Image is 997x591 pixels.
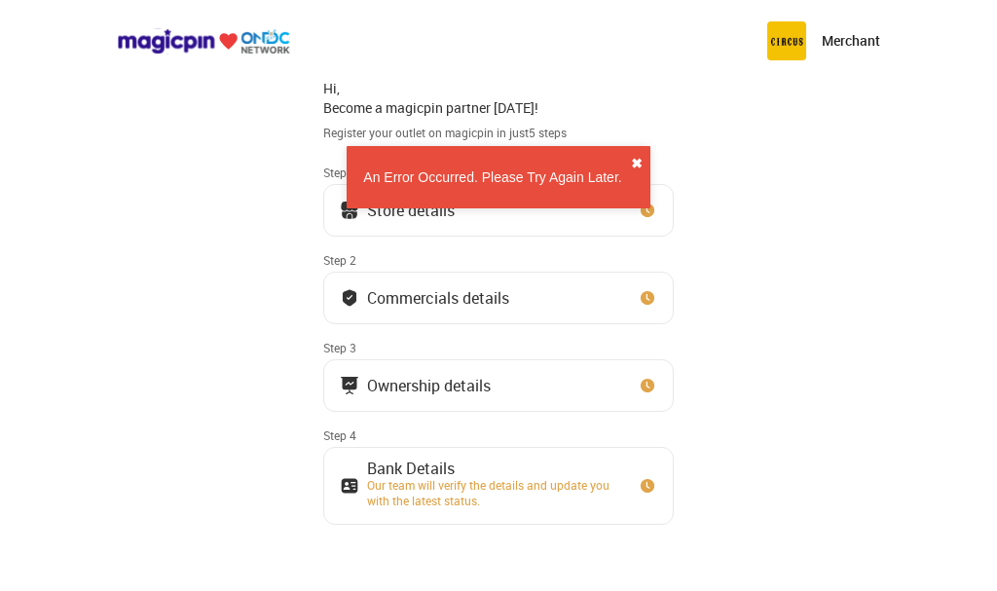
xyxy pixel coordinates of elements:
img: ownership_icon.37569ceb.svg [340,476,359,496]
div: Step 2 [323,252,674,268]
div: Register your outlet on magicpin in just 5 steps [323,125,674,141]
div: Step 3 [323,340,674,355]
img: commercials_icon.983f7837.svg [340,376,359,395]
p: Merchant [822,31,880,51]
div: Hi, Become a magicpin partner [DATE]! [323,79,674,117]
button: Ownership details [323,359,674,412]
div: Our team will verify the details and update you with the latest status. [367,477,620,508]
div: Commercials details [367,293,509,303]
img: ondc-logo-new-small.8a59708e.svg [117,28,290,55]
img: circus.b677b59b.png [767,21,806,60]
button: close [631,154,643,173]
button: Commercials details [323,272,674,324]
img: storeIcon.9b1f7264.svg [340,201,359,220]
img: clock_icon_new.67dbf243.svg [638,288,657,308]
div: Ownership details [367,381,491,390]
button: Bank DetailsOur team will verify the details and update you with the latest status. [323,447,674,525]
button: Store details [323,184,674,237]
div: Step 1 [323,165,674,180]
div: An Error Occurred. Please Try Again Later. [354,167,631,187]
div: Step 4 [323,427,674,443]
img: clock_icon_new.67dbf243.svg [638,376,657,395]
div: Bank Details [367,463,620,473]
img: bank_details_tick.fdc3558c.svg [340,288,359,308]
img: clock_icon_new.67dbf243.svg [638,476,657,496]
